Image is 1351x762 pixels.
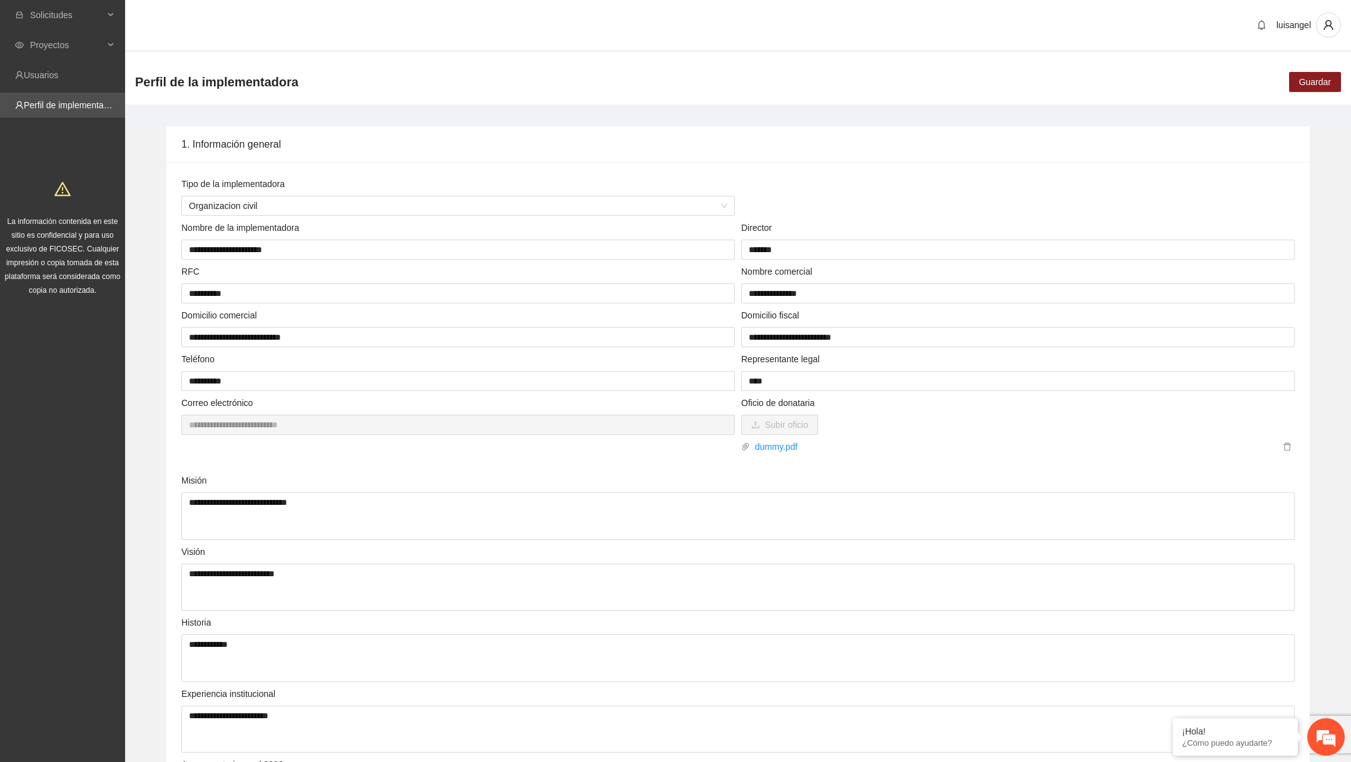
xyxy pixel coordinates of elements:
label: Experiencia institucional [181,687,275,701]
button: Guardar [1289,72,1341,92]
label: Domicilio fiscal [741,308,799,322]
label: Visión [181,545,205,559]
button: delete [1280,440,1295,454]
a: Usuarios [24,70,58,80]
button: user [1316,13,1341,38]
span: eye [15,41,24,49]
span: uploadSubir oficio [741,420,818,430]
label: RFC [181,265,200,278]
span: Perfil de la implementadora [135,72,298,92]
span: bell [1252,20,1271,30]
button: bell [1252,15,1272,35]
span: delete [1280,442,1294,451]
label: Oficio de donataria [741,396,815,410]
label: Domicilio comercial [181,308,257,322]
span: paper-clip [741,442,750,451]
span: warning [54,181,71,197]
span: Organizacion civil [189,196,727,215]
label: Misión [181,474,206,487]
a: Perfil de implementadora [24,100,121,110]
span: Guardar [1299,75,1331,89]
button: uploadSubir oficio [741,415,818,435]
div: 1. Información general [181,126,1295,162]
span: La información contenida en este sitio es confidencial y para uso exclusivo de FICOSEC. Cualquier... [5,217,121,295]
span: luisangel [1277,20,1311,30]
span: inbox [15,11,24,19]
label: Nombre comercial [741,265,812,278]
span: user [1317,19,1340,31]
span: Solicitudes [30,3,104,28]
label: Teléfono [181,352,215,366]
label: Director [741,221,772,235]
a: dummy.pdf [750,440,1280,454]
label: Historia [181,616,211,629]
label: Correo electrónico [181,396,253,410]
label: Tipo de la implementadora [181,177,285,191]
div: ¡Hola! [1182,726,1288,736]
label: Nombre de la implementadora [181,221,299,235]
span: Proyectos [30,33,104,58]
p: ¿Cómo puedo ayudarte? [1182,738,1288,748]
label: Representante legal [741,352,819,366]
